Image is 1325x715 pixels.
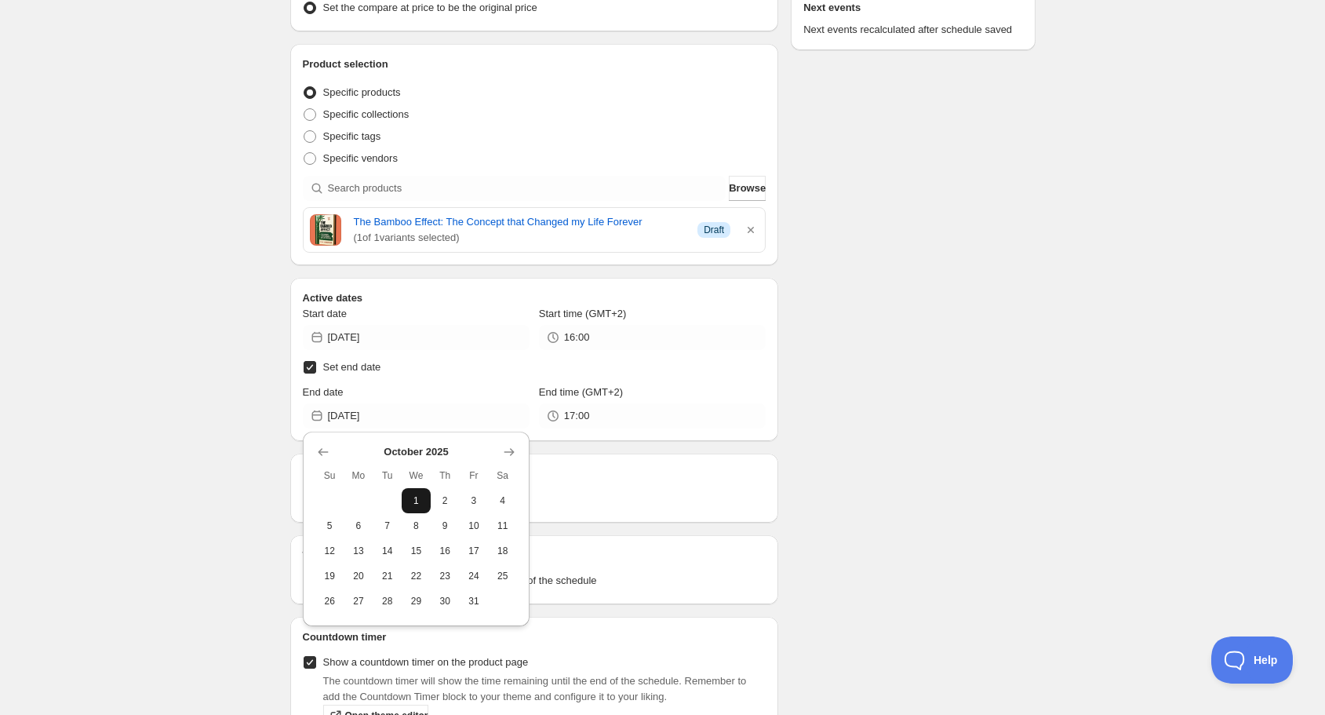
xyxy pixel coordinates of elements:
[373,513,402,538] button: Tuesday October 7 2025
[494,494,511,507] span: 4
[460,513,489,538] button: Friday October 10 2025
[729,176,766,201] button: Browse
[466,469,482,482] span: Fr
[408,520,424,532] span: 8
[323,361,381,373] span: Set end date
[431,488,460,513] button: Thursday October 2 2025
[488,463,517,488] th: Saturday
[437,494,453,507] span: 2
[379,545,395,557] span: 14
[303,57,766,72] h2: Product selection
[803,22,1022,38] p: Next events recalculated after schedule saved
[354,230,686,246] span: ( 1 of 1 variants selected)
[303,629,766,645] h2: Countdown timer
[466,570,482,582] span: 24
[408,494,424,507] span: 1
[488,513,517,538] button: Saturday October 11 2025
[379,520,395,532] span: 7
[310,214,341,246] img: Cover image of The Bamboo Effect: The Concept that Changed my Life Forever by Tyler Andrew Cole -...
[344,513,373,538] button: Monday October 6 2025
[379,595,395,607] span: 28
[437,469,453,482] span: Th
[323,656,529,668] span: Show a countdown timer on the product page
[494,545,511,557] span: 18
[460,463,489,488] th: Friday
[303,308,347,319] span: Start date
[323,152,398,164] span: Specific vendors
[402,513,431,538] button: Wednesday October 8 2025
[379,469,395,482] span: Tu
[303,548,766,564] h2: Tags
[323,2,537,13] span: Set the compare at price to be the original price
[373,538,402,564] button: Tuesday October 14 2025
[351,595,367,607] span: 27
[322,595,338,607] span: 26
[431,538,460,564] button: Thursday October 16 2025
[431,589,460,614] button: Thursday October 30 2025
[402,463,431,488] th: Wednesday
[315,538,344,564] button: Sunday October 12 2025
[431,564,460,589] button: Thursday October 23 2025
[466,494,482,507] span: 3
[323,130,381,142] span: Specific tags
[466,520,482,532] span: 10
[704,224,724,236] span: Draft
[373,463,402,488] th: Tuesday
[402,538,431,564] button: Wednesday October 15 2025
[315,513,344,538] button: Sunday October 5 2025
[402,488,431,513] button: Wednesday October 1 2025
[437,595,453,607] span: 30
[323,673,766,705] p: The countdown timer will show the time remaining until the end of the schedule. Remember to add t...
[437,570,453,582] span: 23
[303,466,766,482] h2: Repeating
[431,463,460,488] th: Thursday
[323,86,401,98] span: Specific products
[322,545,338,557] span: 12
[351,469,367,482] span: Mo
[373,564,402,589] button: Tuesday October 21 2025
[322,520,338,532] span: 5
[466,545,482,557] span: 17
[373,589,402,614] button: Tuesday October 28 2025
[303,290,766,306] h2: Active dates
[315,463,344,488] th: Sunday
[328,176,726,201] input: Search products
[344,564,373,589] button: Monday October 20 2025
[494,570,511,582] span: 25
[322,570,338,582] span: 19
[494,469,511,482] span: Sa
[539,308,627,319] span: Start time (GMT+2)
[315,564,344,589] button: Sunday October 19 2025
[312,441,334,463] button: Show previous month, September 2025
[303,386,344,398] span: End date
[322,469,338,482] span: Su
[402,564,431,589] button: Wednesday October 22 2025
[729,181,766,196] span: Browse
[431,513,460,538] button: Thursday October 9 2025
[494,520,511,532] span: 11
[402,589,431,614] button: Wednesday October 29 2025
[539,386,623,398] span: End time (GMT+2)
[460,589,489,614] button: Friday October 31 2025
[408,545,424,557] span: 15
[466,595,482,607] span: 31
[1211,637,1294,684] iframe: Toggle Customer Support
[498,441,520,463] button: Show next month, November 2025
[437,545,453,557] span: 16
[315,589,344,614] button: Sunday October 26 2025
[488,564,517,589] button: Saturday October 25 2025
[344,589,373,614] button: Monday October 27 2025
[351,545,367,557] span: 13
[488,488,517,513] button: Saturday October 4 2025
[408,469,424,482] span: We
[379,570,395,582] span: 21
[437,520,453,532] span: 9
[488,538,517,564] button: Saturday October 18 2025
[351,520,367,532] span: 6
[460,538,489,564] button: Friday October 17 2025
[408,570,424,582] span: 22
[351,570,367,582] span: 20
[354,214,686,230] a: The Bamboo Effect: The Concept that Changed my Life Forever
[323,108,410,120] span: Specific collections
[460,488,489,513] button: Friday October 3 2025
